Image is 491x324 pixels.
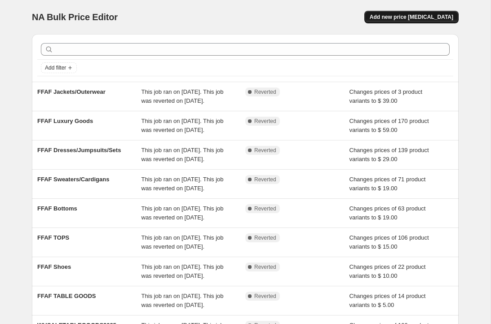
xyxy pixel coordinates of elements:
[142,205,224,221] span: This job ran on [DATE]. This job was reverted on [DATE].
[37,147,121,153] span: FFAF Dresses/Jumpsuits/Sets
[41,62,77,73] button: Add filter
[37,88,106,95] span: FFAF Jackets/Outerwear
[142,234,224,250] span: This job ran on [DATE]. This job was reverted on [DATE].
[349,263,426,279] span: Changes prices of 22 product variants to $ 10.00
[142,118,224,133] span: This job ran on [DATE]. This job was reverted on [DATE].
[37,293,96,299] span: FFAF TABLE GOODS
[142,88,224,104] span: This job ran on [DATE]. This job was reverted on [DATE].
[254,293,276,300] span: Reverted
[364,11,459,23] button: Add new price [MEDICAL_DATA]
[142,263,224,279] span: This job ran on [DATE]. This job was reverted on [DATE].
[254,147,276,154] span: Reverted
[349,88,423,104] span: Changes prices of 3 product variants to $ 39.00
[349,205,426,221] span: Changes prices of 63 product variants to $ 19.00
[254,263,276,271] span: Reverted
[254,118,276,125] span: Reverted
[37,176,109,183] span: FFAF Sweaters/Cardigans
[37,205,77,212] span: FFAF Bottoms
[349,118,429,133] span: Changes prices of 170 product variants to $ 59.00
[349,293,426,308] span: Changes prices of 14 product variants to $ 5.00
[37,118,93,124] span: FFAF Luxury Goods
[37,234,69,241] span: FFAF TOPS
[142,293,224,308] span: This job ran on [DATE]. This job was reverted on [DATE].
[32,12,118,22] span: NA Bulk Price Editor
[142,147,224,162] span: This job ran on [DATE]. This job was reverted on [DATE].
[349,147,429,162] span: Changes prices of 139 product variants to $ 29.00
[37,263,71,270] span: FFAF Shoes
[142,176,224,192] span: This job ran on [DATE]. This job was reverted on [DATE].
[370,13,453,21] span: Add new price [MEDICAL_DATA]
[254,176,276,183] span: Reverted
[254,205,276,212] span: Reverted
[349,234,429,250] span: Changes prices of 106 product variants to $ 15.00
[254,234,276,241] span: Reverted
[349,176,426,192] span: Changes prices of 71 product variants to $ 19.00
[254,88,276,96] span: Reverted
[45,64,66,71] span: Add filter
